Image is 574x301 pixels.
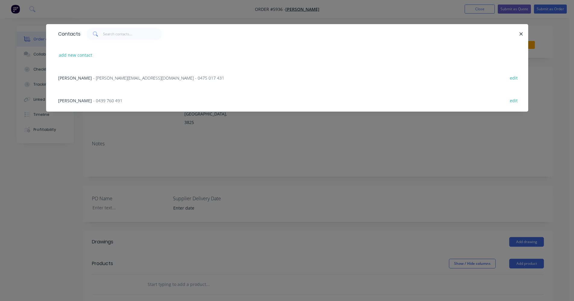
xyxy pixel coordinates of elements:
[507,96,521,104] button: edit
[93,75,224,81] span: - [PERSON_NAME][EMAIL_ADDRESS][DOMAIN_NAME] - 0475 017 431
[103,28,162,40] input: Search contacts...
[58,98,92,103] span: [PERSON_NAME]
[58,75,92,81] span: [PERSON_NAME]
[93,98,122,103] span: - 0439 760 491
[507,74,521,82] button: edit
[56,51,96,59] button: add new contact
[55,24,80,44] div: Contacts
